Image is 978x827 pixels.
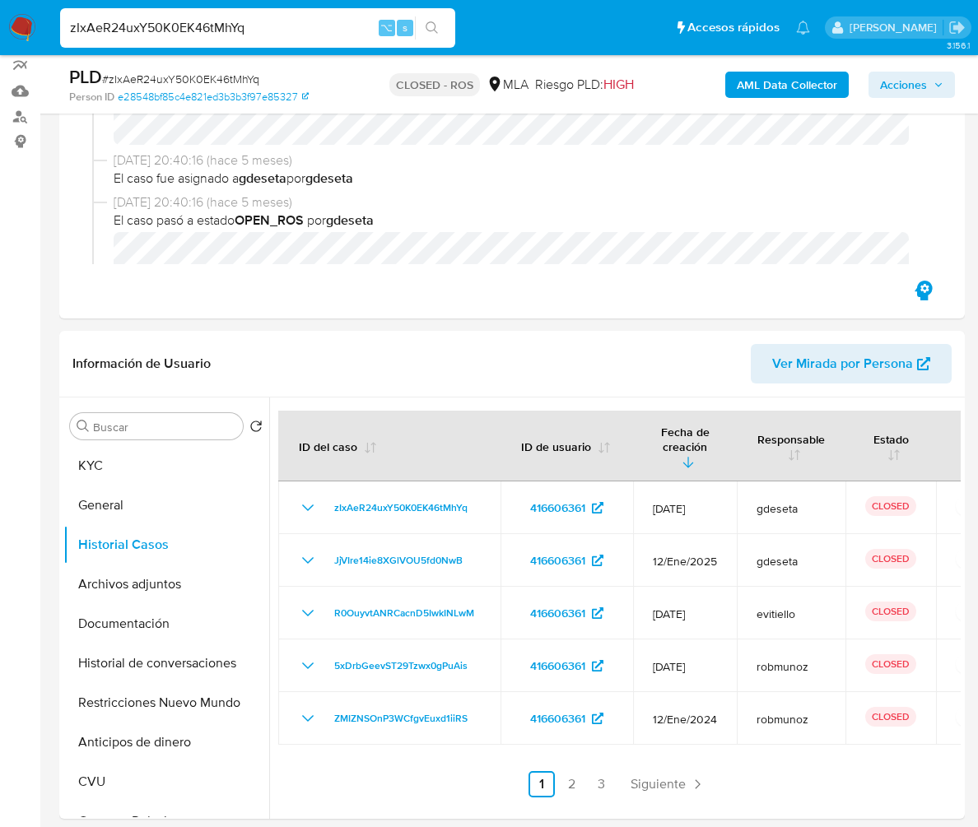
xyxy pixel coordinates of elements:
[235,211,304,230] b: OPEN_ROS
[118,90,309,105] a: e28548bf85c4e821ed3b3b3f97e85327
[249,420,263,438] button: Volver al orden por defecto
[63,564,269,604] button: Archivos adjuntos
[751,344,952,383] button: Ver Mirada por Persona
[93,420,236,434] input: Buscar
[796,21,810,35] a: Notificaciones
[63,486,269,525] button: General
[63,446,269,486] button: KYC
[403,20,407,35] span: s
[535,76,634,94] span: Riesgo PLD:
[63,525,269,564] button: Historial Casos
[63,762,269,801] button: CVU
[880,72,927,98] span: Acciones
[850,20,943,35] p: jessica.fukman@mercadolibre.com
[102,71,259,87] span: # zIxAeR24uxY50K0EK46tMhYq
[63,683,269,722] button: Restricciones Nuevo Mundo
[948,19,966,36] a: Salir
[63,604,269,643] button: Documentación
[947,39,970,52] span: 3.156.1
[114,151,925,170] span: [DATE] 20:40:16 (hace 5 meses)
[69,90,114,105] b: Person ID
[415,16,449,39] button: search-icon
[114,193,925,211] span: [DATE] 20:40:16 (hace 5 meses)
[72,355,211,372] h1: Información de Usuario
[63,722,269,762] button: Anticipos de dinero
[487,76,529,94] div: MLA
[737,72,837,98] b: AML Data Collector
[305,169,353,188] b: gdeseta
[63,643,269,683] button: Historial de conversaciones
[114,170,925,188] span: El caso fue asignado a por
[380,20,393,35] span: ⌥
[603,75,634,94] span: HIGH
[69,63,102,90] b: PLD
[326,211,374,230] b: gdeseta
[114,211,925,230] span: El caso pasó a estado por
[869,72,955,98] button: Acciones
[389,73,480,96] p: CLOSED - ROS
[725,72,849,98] button: AML Data Collector
[77,420,90,433] button: Buscar
[772,344,913,383] span: Ver Mirada por Persona
[239,169,286,188] b: gdeseta
[60,17,455,39] input: Buscar usuario o caso...
[687,19,780,36] span: Accesos rápidos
